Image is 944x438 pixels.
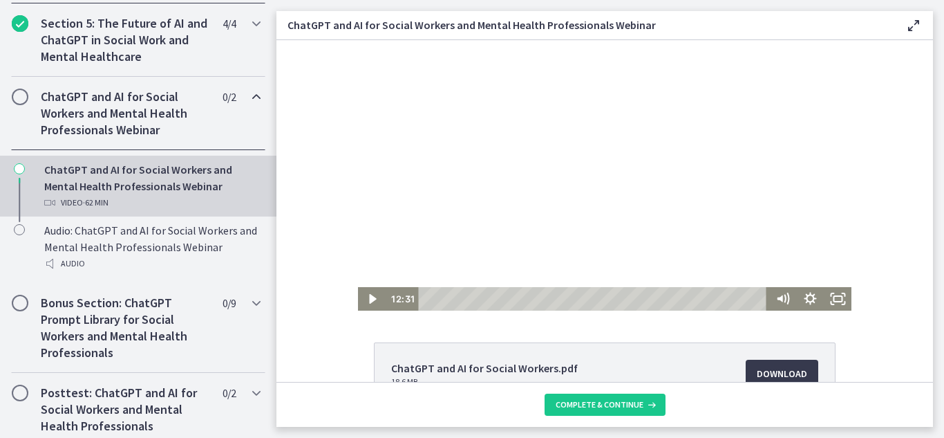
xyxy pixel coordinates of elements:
h2: Posttest: ChatGPT and AI for Social Workers and Mental Health Professionals [41,385,209,435]
iframe: Video Lesson [276,40,933,311]
h2: Section 5: The Future of AI and ChatGPT in Social Work and Mental Healthcare [41,15,209,65]
span: 4 / 4 [223,15,236,32]
div: Audio [44,255,260,272]
button: Complete & continue [545,394,665,416]
a: Download [746,360,818,387]
h2: ChatGPT and AI for Social Workers and Mental Health Professionals Webinar [41,89,209,138]
span: 0 / 2 [223,89,236,105]
span: Download [757,365,807,382]
div: Video [44,194,260,211]
i: Completed [12,15,28,32]
span: ChatGPT and AI for Social Workers.pdf [391,360,578,376]
div: ChatGPT and AI for Social Workers and Mental Health Professionals Webinar [44,161,260,211]
h2: Bonus Section: ChatGPT Prompt Library for Social Workers and Mental Health Professionals [41,295,209,361]
h3: ChatGPT and AI for Social Workers and Mental Health Professionals Webinar [287,17,883,33]
span: 18.6 MB [391,376,578,387]
button: Show settings menu [520,247,547,271]
span: 0 / 9 [223,295,236,311]
span: 0 / 2 [223,385,236,401]
span: · 62 min [83,194,108,211]
button: Mute [492,247,520,271]
button: Fullscreen [547,247,575,271]
span: Complete & continue [556,399,643,410]
div: Audio: ChatGPT and AI for Social Workers and Mental Health Professionals Webinar [44,222,260,272]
